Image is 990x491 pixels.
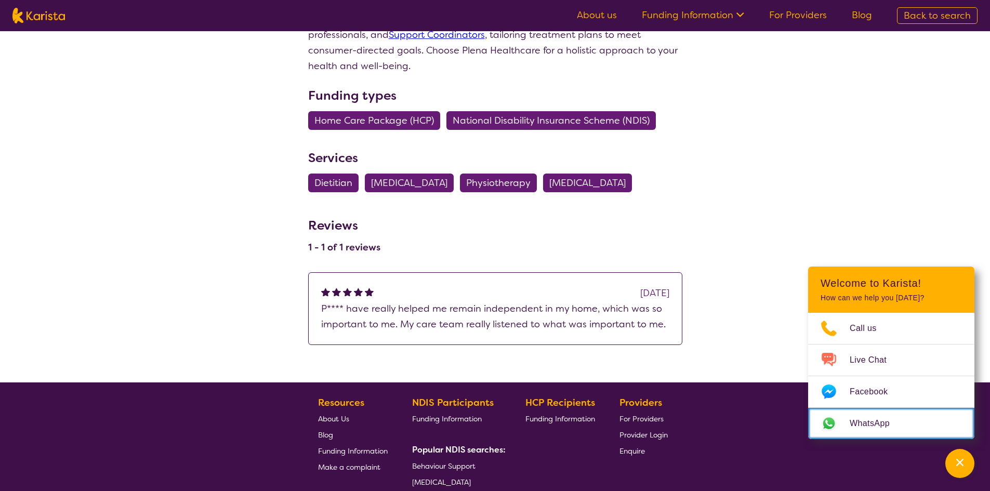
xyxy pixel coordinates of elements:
h4: 1 - 1 of 1 reviews [308,241,380,254]
h2: Welcome to Karista! [821,277,962,289]
span: National Disability Insurance Scheme (NDIS) [453,111,650,130]
button: Channel Menu [945,449,974,478]
span: [MEDICAL_DATA] [549,174,626,192]
ul: Choose channel [808,313,974,439]
a: Behaviour Support [412,458,501,474]
a: Funding Information [525,410,595,427]
a: About Us [318,410,388,427]
a: Dietitian [308,177,365,189]
p: P**** have really helped me remain independent in my home, which was so important to me. My care ... [321,301,669,332]
b: HCP Recipients [525,396,595,409]
h3: Services [308,149,682,167]
a: Physiotherapy [460,177,543,189]
a: Support Coordinators [389,29,485,41]
span: Blog [318,430,333,440]
span: Call us [850,321,889,336]
a: Make a complaint [318,459,388,475]
span: Behaviour Support [412,461,476,471]
img: fullstar [354,287,363,296]
div: [DATE] [640,285,669,301]
a: Blog [318,427,388,443]
p: We ensure high-quality care with regular communication between clients, medical professionals, an... [308,11,682,74]
span: [MEDICAL_DATA] [371,174,447,192]
a: Back to search [897,7,978,24]
span: Funding Information [318,446,388,456]
span: WhatsApp [850,416,902,431]
img: fullstar [343,287,352,296]
span: Provider Login [619,430,668,440]
span: Facebook [850,384,900,400]
img: Karista logo [12,8,65,23]
a: Funding Information [642,9,744,21]
a: [MEDICAL_DATA] [412,474,501,490]
b: Resources [318,396,364,409]
a: [MEDICAL_DATA] [365,177,460,189]
span: Funding Information [412,414,482,423]
a: For Providers [619,410,668,427]
b: Providers [619,396,662,409]
p: How can we help you [DATE]? [821,294,962,302]
b: NDIS Participants [412,396,494,409]
span: About Us [318,414,349,423]
a: Provider Login [619,427,668,443]
a: Funding Information [318,443,388,459]
span: Enquire [619,446,645,456]
span: [MEDICAL_DATA] [412,477,471,487]
a: National Disability Insurance Scheme (NDIS) [446,114,662,127]
a: Enquire [619,443,668,459]
a: Blog [852,9,872,21]
a: Home Care Package (HCP) [308,114,446,127]
span: Make a complaint [318,462,380,472]
span: Live Chat [850,352,899,368]
a: Funding Information [412,410,501,427]
span: For Providers [619,414,664,423]
b: Popular NDIS searches: [412,444,506,455]
span: Home Care Package (HCP) [314,111,434,130]
h3: Reviews [308,211,380,235]
a: For Providers [769,9,827,21]
span: Physiotherapy [466,174,531,192]
a: About us [577,9,617,21]
img: fullstar [332,287,341,296]
a: [MEDICAL_DATA] [543,177,638,189]
span: Back to search [904,9,971,22]
img: fullstar [365,287,374,296]
img: fullstar [321,287,330,296]
span: Dietitian [314,174,352,192]
h3: Funding types [308,86,682,105]
div: Channel Menu [808,267,974,439]
span: Funding Information [525,414,595,423]
a: Web link opens in a new tab. [808,408,974,439]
